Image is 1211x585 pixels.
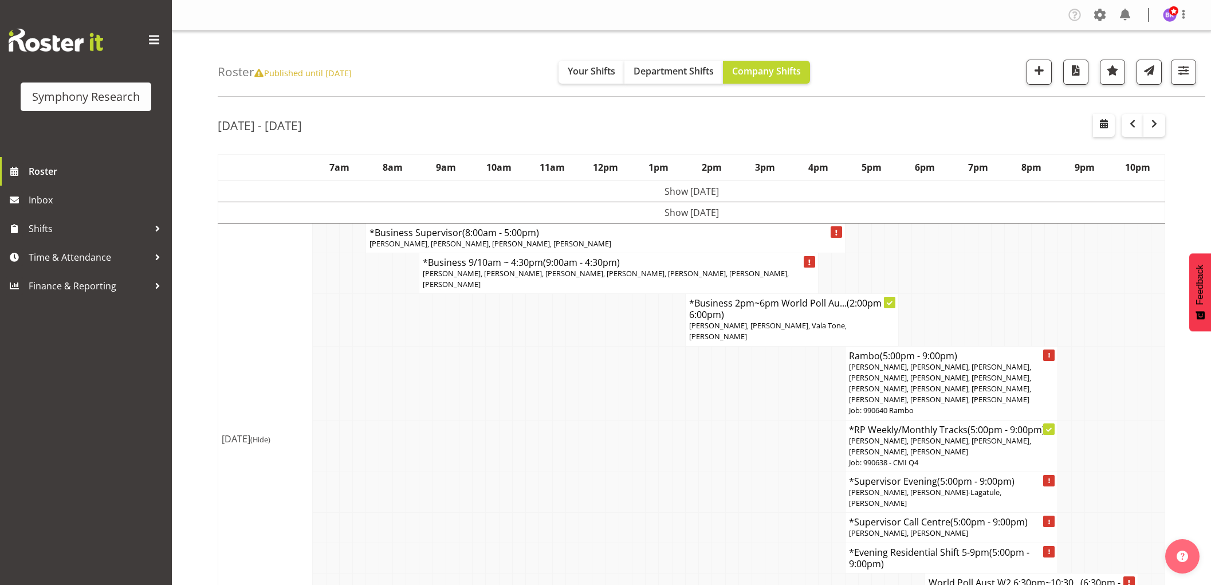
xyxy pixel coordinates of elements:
[723,61,810,84] button: Company Shifts
[526,154,579,180] th: 11am
[419,154,473,180] th: 9am
[29,277,149,295] span: Finance & Reporting
[313,154,366,180] th: 7am
[1137,60,1162,85] button: Send a list of all shifts for the selected filtered period to all rostered employees.
[1005,154,1058,180] th: 8pm
[689,297,887,321] span: (2:00pm - 6:00pm)
[218,65,351,78] h4: Roster
[1027,60,1052,85] button: Add a new shift
[1171,60,1196,85] button: Filter Shifts
[29,249,149,266] span: Time & Attendance
[218,202,1165,223] td: Show [DATE]
[898,154,952,180] th: 6pm
[254,67,351,78] span: Published until [DATE]
[845,154,898,180] th: 5pm
[29,163,166,180] span: Roster
[634,65,714,77] span: Department Shifts
[952,154,1005,180] th: 7pm
[849,547,1055,570] h4: *Evening Residential Shift 5-9pm
[250,434,270,445] span: (Hide)
[849,457,1055,468] p: Job: 990638 - CMI Q4
[1111,154,1165,180] th: 10pm
[632,154,685,180] th: 1pm
[218,180,1165,202] td: Show [DATE]
[473,154,526,180] th: 10am
[1093,114,1115,137] button: Select a specific date within the roster.
[1100,60,1125,85] button: Highlight an important date within the roster.
[1058,154,1111,180] th: 9pm
[29,191,166,209] span: Inbox
[423,268,789,289] span: [PERSON_NAME], [PERSON_NAME], [PERSON_NAME], [PERSON_NAME], [PERSON_NAME], [PERSON_NAME], [PERSON...
[423,257,815,268] h4: *Business 9/10am ~ 4:30pm
[937,475,1015,488] span: (5:00pm - 9:00pm)
[462,226,539,239] span: (8:00am - 5:00pm)
[792,154,845,180] th: 4pm
[366,154,419,180] th: 8am
[1063,60,1088,85] button: Download a PDF of the roster according to the set date range.
[369,238,611,249] span: [PERSON_NAME], [PERSON_NAME], [PERSON_NAME], [PERSON_NAME]
[880,350,957,362] span: (5:00pm - 9:00pm)
[369,227,841,238] h4: *Business Supervisor
[543,256,620,269] span: (9:00am - 4:30pm)
[968,423,1045,436] span: (5:00pm - 9:00pm)
[1189,253,1211,331] button: Feedback - Show survey
[950,516,1028,528] span: (5:00pm - 9:00pm)
[738,154,792,180] th: 3pm
[1163,8,1177,22] img: bhavik-kanna1260.jpg
[689,297,895,320] h4: *Business 2pm~6pm World Poll Au...
[1177,551,1188,562] img: help-xxl-2.png
[849,435,1031,457] span: [PERSON_NAME], [PERSON_NAME], [PERSON_NAME], [PERSON_NAME], [PERSON_NAME]
[32,88,140,105] div: Symphony Research
[689,320,847,341] span: [PERSON_NAME], [PERSON_NAME], Vala Tone, [PERSON_NAME]
[849,546,1029,570] span: (5:00pm - 9:00pm)
[849,405,1055,416] p: Job: 990640 Rambo
[9,29,103,52] img: Rosterit website logo
[849,350,1055,362] h4: Rambo
[732,65,801,77] span: Company Shifts
[849,424,1055,435] h4: *RP Weekly/Monthly Tracks
[849,516,1055,528] h4: *Supervisor Call Centre
[1195,265,1205,305] span: Feedback
[849,362,1031,405] span: [PERSON_NAME], [PERSON_NAME], [PERSON_NAME], [PERSON_NAME], [PERSON_NAME], [PERSON_NAME], [PERSON...
[624,61,723,84] button: Department Shifts
[29,220,149,237] span: Shifts
[849,476,1055,487] h4: *Supervisor Evening
[559,61,624,84] button: Your Shifts
[685,154,738,180] th: 2pm
[579,154,632,180] th: 12pm
[218,118,302,133] h2: [DATE] - [DATE]
[849,528,968,538] span: [PERSON_NAME], [PERSON_NAME]
[568,65,615,77] span: Your Shifts
[849,487,1001,508] span: [PERSON_NAME], [PERSON_NAME]-Lagatule, [PERSON_NAME]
